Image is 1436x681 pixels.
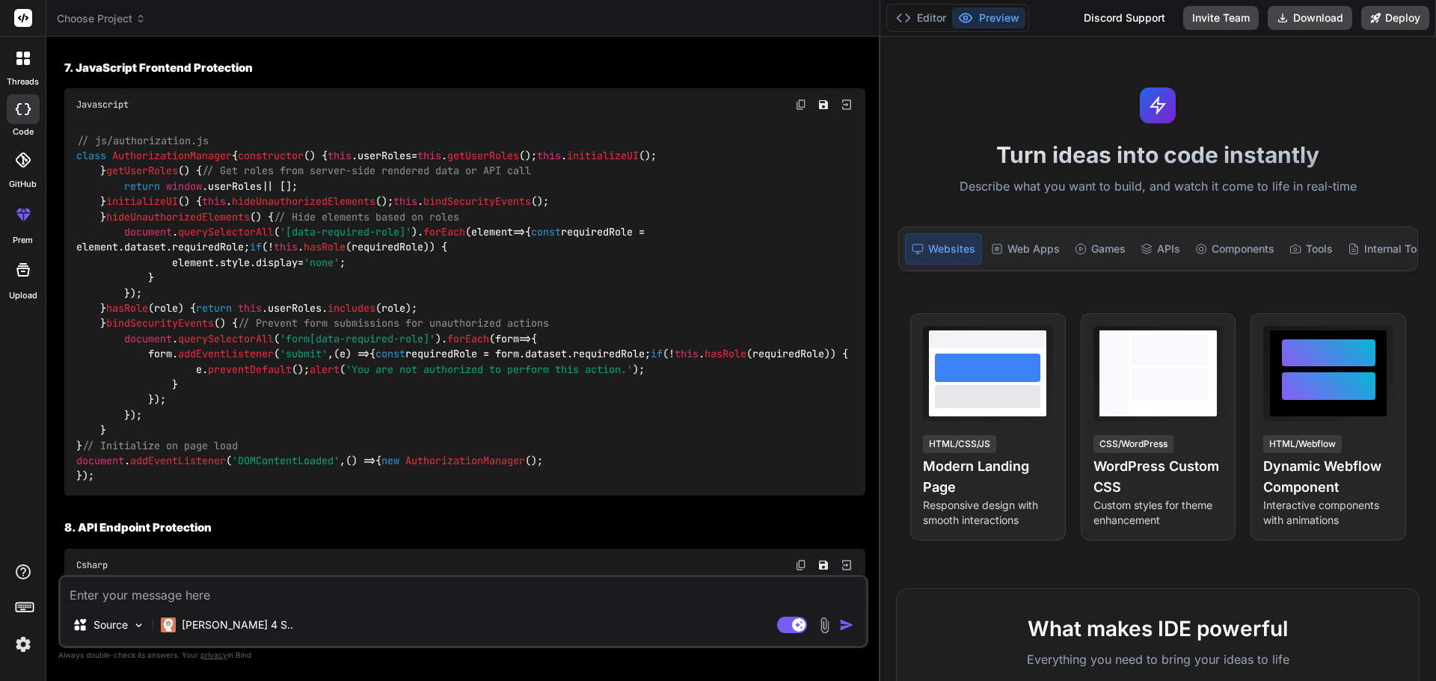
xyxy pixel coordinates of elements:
[1263,456,1393,498] h4: Dynamic Webflow Component
[280,332,435,345] span: 'form[data-required-role]'
[423,195,531,209] span: bindSecurityEvents
[573,348,645,361] span: requiredRole
[208,179,262,193] span: userRoles
[154,301,178,315] span: role
[124,241,166,254] span: dataset
[816,617,833,634] img: attachment
[106,317,214,330] span: bindSecurityEvents
[334,348,369,361] span: ( ) =>
[795,99,807,111] img: copy
[202,195,226,209] span: this
[905,233,982,265] div: Websites
[280,225,411,238] span: '[data-required-role]'
[280,348,328,361] span: 'submit'
[13,234,33,247] label: prem
[274,210,459,224] span: // Hide elements based on roles
[124,179,160,193] span: return
[250,241,262,254] span: if
[889,177,1427,197] p: Describe what you want to build, and watch it come to life in real-time
[76,149,106,162] span: class
[346,363,633,376] span: 'You are not authorized to perform this action.'
[161,617,176,632] img: Claude 4 Sonnet
[1263,498,1393,528] p: Interactive components with animations
[310,363,340,376] span: alert
[952,7,1025,28] button: Preview
[208,363,292,376] span: preventDefault
[93,617,128,632] p: Source
[124,332,172,345] span: document
[1268,6,1352,30] button: Download
[202,164,531,178] span: // Get roles from server-side rendered data or API call
[232,454,340,467] span: 'DOMContentLoaded'
[890,7,952,28] button: Editor
[256,256,298,269] span: display
[423,225,465,238] span: forEach
[839,617,854,632] img: icon
[124,225,172,238] span: document
[178,348,274,361] span: addEventListener
[268,301,322,315] span: userRoles
[1135,233,1186,265] div: APIs
[76,559,108,571] span: Csharp
[220,256,250,269] span: style
[10,632,36,657] img: settings
[1075,6,1174,30] div: Discord Support
[106,164,178,178] span: getUserRoles
[182,617,293,632] p: [PERSON_NAME] 4 S..
[9,289,37,302] label: Upload
[1069,233,1132,265] div: Games
[471,225,513,238] span: element
[813,94,834,115] button: Save file
[405,454,525,467] span: AuthorizationManager
[1093,498,1224,528] p: Custom styles for theme enhancement
[813,555,834,576] button: Save file
[923,435,996,453] div: HTML/CSS/JS
[531,225,561,238] span: const
[495,332,519,345] span: form
[795,559,807,571] img: copy
[1361,6,1429,30] button: Deploy
[57,11,146,26] span: Choose Project
[840,98,853,111] img: Open in Browser
[106,195,178,209] span: initializeUI
[64,520,212,534] strong: 8. API Endpoint Protection
[200,650,227,659] span: privacy
[1283,233,1339,265] div: Tools
[9,178,37,191] label: GitHub
[238,317,549,330] span: // Prevent form submissions for unauthorized actions
[76,454,124,467] span: document
[705,348,746,361] span: hasRole
[675,348,699,361] span: this
[76,133,848,484] code: { ( ) { . = . (); . (); } ( ) { . || []; } ( ) { . (); . (); } ( ) { . ( ). ( { requiredRole = el...
[340,348,346,361] span: e
[166,179,202,193] span: window
[196,301,232,315] span: return
[178,225,274,238] span: querySelectorAll
[132,619,145,632] img: Pick Models
[1263,435,1342,453] div: HTML/Webflow
[381,454,399,467] span: new
[525,348,567,361] span: dataset
[77,134,209,147] span: // js/authorization.js
[840,558,853,572] img: Open in Browser
[393,195,417,209] span: this
[112,149,232,162] span: AuthorizationManager
[76,99,129,111] span: Javascript
[923,456,1053,498] h4: Modern Landing Page
[106,301,148,315] span: hasRole
[7,76,39,88] label: threads
[1183,6,1259,30] button: Invite Team
[447,332,489,345] span: forEach
[471,225,525,238] span: =>
[64,61,253,75] strong: 7. JavaScript Frontend Protection
[130,454,226,467] span: addEventListener
[537,149,561,162] span: this
[923,498,1053,528] p: Responsive design with smooth interactions
[417,149,441,162] span: this
[346,454,375,467] span: () =>
[304,241,346,254] span: hasRole
[1093,435,1173,453] div: CSS/WordPress
[375,348,405,361] span: const
[1093,456,1224,498] h4: WordPress Custom CSS
[358,149,411,162] span: userRoles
